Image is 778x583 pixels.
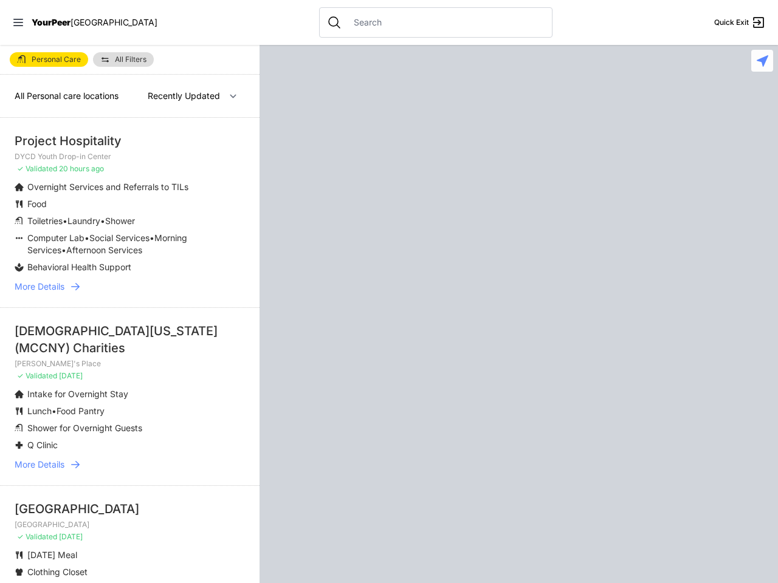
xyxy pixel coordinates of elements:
[714,18,749,27] span: Quick Exit
[32,19,157,26] a: YourPeer[GEOGRAPHIC_DATA]
[17,371,57,380] span: ✓ Validated
[27,216,63,226] span: Toiletries
[346,16,545,29] input: Search
[15,322,245,356] div: [DEMOGRAPHIC_DATA][US_STATE] (MCCNY) Charities
[15,520,245,530] p: [GEOGRAPHIC_DATA]
[15,459,64,471] span: More Details
[57,406,105,416] span: Food Pantry
[15,281,64,293] span: More Details
[27,423,142,433] span: Shower for Overnight Guests
[115,56,146,63] span: All Filters
[27,406,52,416] span: Lunch
[63,216,67,226] span: •
[17,532,57,541] span: ✓ Validated
[59,164,104,173] span: 20 hours ago
[59,532,83,541] span: [DATE]
[15,500,245,517] div: [GEOGRAPHIC_DATA]
[32,17,71,27] span: YourPeer
[27,182,188,192] span: Overnight Services and Referrals to TILs
[27,440,58,450] span: Q Clinic
[66,245,142,255] span: Afternoon Services
[150,233,154,243] span: •
[27,389,128,399] span: Intake for Overnight Stay
[27,550,77,560] span: [DATE] Meal
[100,216,105,226] span: •
[15,90,119,101] span: All Personal care locations
[15,132,245,149] div: Project Hospitality
[61,245,66,255] span: •
[15,281,245,293] a: More Details
[84,233,89,243] span: •
[27,199,47,209] span: Food
[17,164,57,173] span: ✓ Validated
[105,216,135,226] span: Shower
[32,56,81,63] span: Personal Care
[10,52,88,67] a: Personal Care
[27,233,84,243] span: Computer Lab
[27,262,131,272] span: Behavioral Health Support
[714,15,766,30] a: Quick Exit
[89,233,150,243] span: Social Services
[15,152,245,162] p: DYCD Youth Drop-in Center
[52,406,57,416] span: •
[15,459,245,471] a: More Details
[93,52,154,67] a: All Filters
[67,216,100,226] span: Laundry
[27,567,88,577] span: Clothing Closet
[59,371,83,380] span: [DATE]
[71,17,157,27] span: [GEOGRAPHIC_DATA]
[15,359,245,369] p: [PERSON_NAME]'s Place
